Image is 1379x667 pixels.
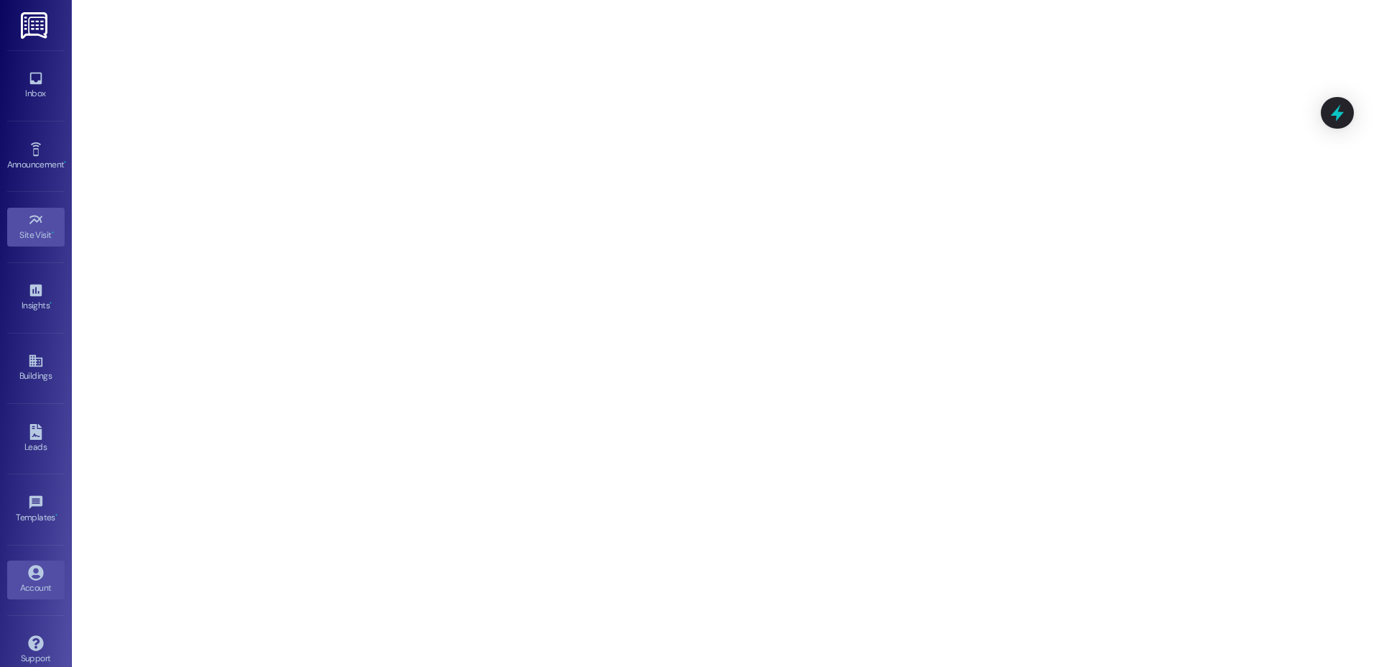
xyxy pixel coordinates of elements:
[7,420,65,459] a: Leads
[55,510,57,520] span: •
[7,66,65,105] a: Inbox
[21,12,50,39] img: ResiDesk Logo
[7,490,65,529] a: Templates •
[52,228,54,238] span: •
[7,278,65,317] a: Insights •
[50,298,52,308] span: •
[7,349,65,387] a: Buildings
[7,208,65,247] a: Site Visit •
[7,561,65,599] a: Account
[64,157,66,167] span: •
